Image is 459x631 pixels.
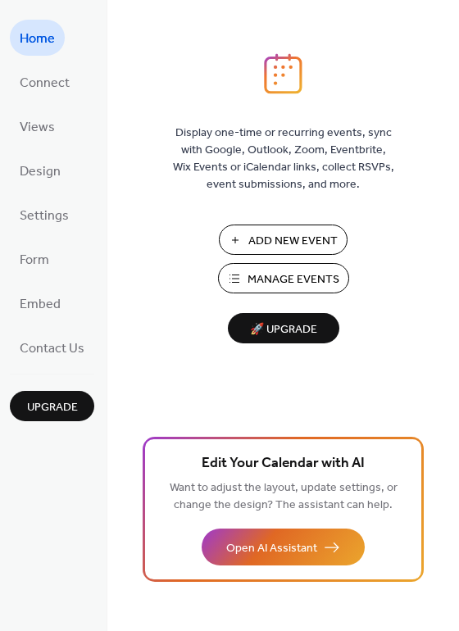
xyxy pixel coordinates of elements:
span: Form [20,247,49,274]
a: Views [10,108,65,144]
a: Embed [10,285,70,321]
span: Settings [20,203,69,229]
a: Contact Us [10,329,94,365]
button: Add New Event [219,225,348,255]
span: Manage Events [248,271,339,288]
span: Connect [20,70,70,97]
a: Design [10,152,70,188]
span: Open AI Assistant [226,540,317,557]
span: Want to adjust the layout, update settings, or change the design? The assistant can help. [170,477,398,516]
span: Display one-time or recurring events, sync with Google, Outlook, Zoom, Eventbrite, Wix Events or ... [173,125,394,193]
span: 🚀 Upgrade [238,319,329,341]
span: Upgrade [27,399,78,416]
button: Open AI Assistant [202,529,365,565]
a: Settings [10,197,79,233]
a: Connect [10,64,80,100]
span: Home [20,26,55,52]
button: Manage Events [218,263,349,293]
img: logo_icon.svg [264,53,302,94]
span: Embed [20,292,61,318]
span: Views [20,115,55,141]
button: Upgrade [10,391,94,421]
button: 🚀 Upgrade [228,313,339,343]
a: Form [10,241,59,277]
span: Edit Your Calendar with AI [202,452,365,475]
span: Add New Event [248,233,338,250]
span: Design [20,159,61,185]
span: Contact Us [20,336,84,362]
a: Home [10,20,65,56]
